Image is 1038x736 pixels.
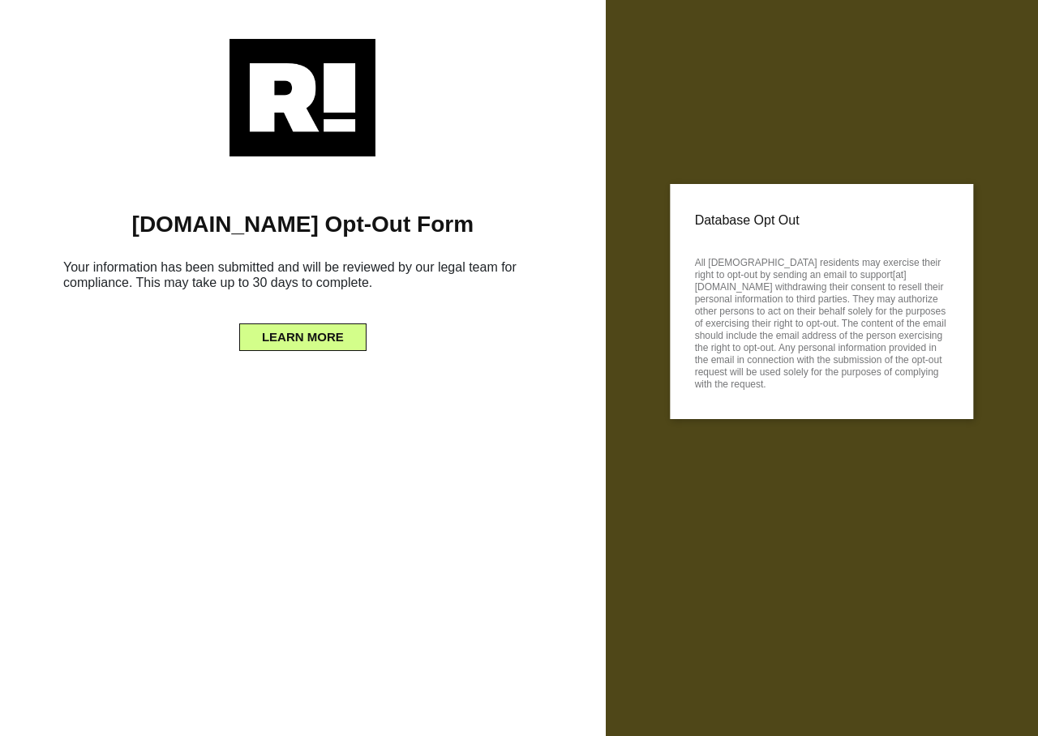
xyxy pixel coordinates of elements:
[695,208,949,233] p: Database Opt Out
[239,323,367,351] button: LEARN MORE
[695,252,949,391] p: All [DEMOGRAPHIC_DATA] residents may exercise their right to opt-out by sending an email to suppo...
[24,253,581,303] h6: Your information has been submitted and will be reviewed by our legal team for compliance. This m...
[229,39,375,156] img: Retention.com
[24,211,581,238] h1: [DOMAIN_NAME] Opt-Out Form
[239,326,367,339] a: LEARN MORE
